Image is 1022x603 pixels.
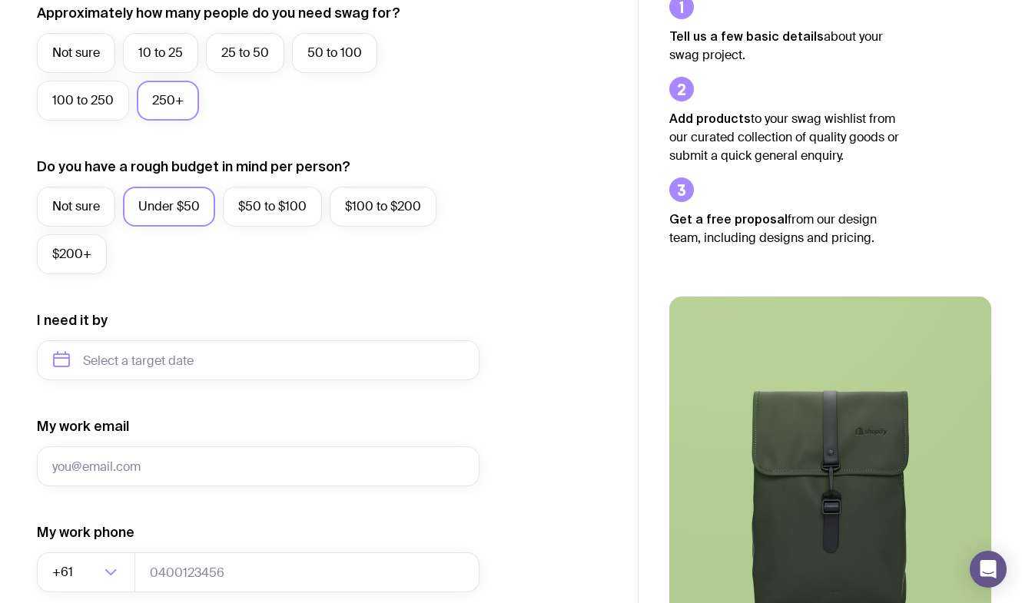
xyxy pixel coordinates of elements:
label: My work email [37,417,129,436]
input: 0400123456 [134,552,479,592]
label: $200+ [37,234,107,274]
label: $50 to $100 [223,187,322,227]
input: Search for option [76,552,100,592]
label: 25 to 50 [206,33,284,73]
label: Do you have a rough budget in mind per person? [37,157,350,176]
label: My work phone [37,523,134,542]
strong: Add products [669,111,751,125]
p: to your swag wishlist from our curated collection of quality goods or submit a quick general enqu... [669,109,900,165]
div: Open Intercom Messenger [970,551,1007,588]
div: Search for option [37,552,135,592]
label: 250+ [137,81,199,121]
label: Not sure [37,187,115,227]
span: +61 [52,552,76,592]
label: 100 to 250 [37,81,129,121]
input: you@email.com [37,446,479,486]
input: Select a target date [37,340,479,380]
label: $100 to $200 [330,187,436,227]
strong: Tell us a few basic details [669,29,824,43]
label: I need it by [37,311,108,330]
label: 10 to 25 [123,33,198,73]
label: 50 to 100 [292,33,377,73]
p: about your swag project. [669,27,900,65]
p: from our design team, including designs and pricing. [669,210,900,247]
label: Under $50 [123,187,215,227]
strong: Get a free proposal [669,212,788,226]
label: Not sure [37,33,115,73]
label: Approximately how many people do you need swag for? [37,4,400,22]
